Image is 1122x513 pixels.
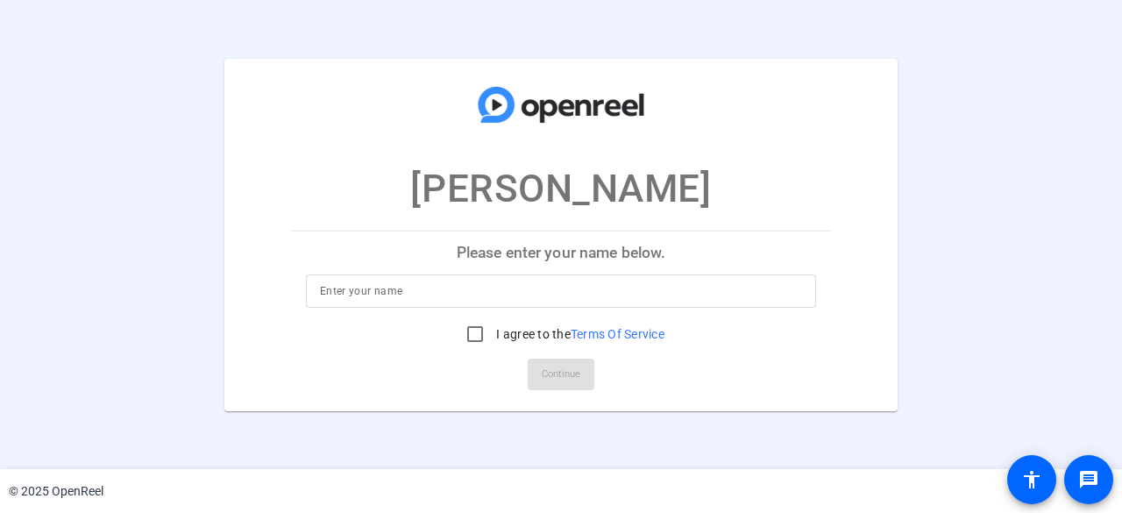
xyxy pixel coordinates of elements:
[9,482,103,501] div: © 2025 OpenReel
[410,160,711,217] p: [PERSON_NAME]
[571,327,664,341] a: Terms Of Service
[1021,469,1042,490] mat-icon: accessibility
[493,325,664,343] label: I agree to the
[1078,469,1099,490] mat-icon: message
[292,232,830,274] p: Please enter your name below.
[473,75,649,133] img: company-logo
[320,281,802,302] input: Enter your name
